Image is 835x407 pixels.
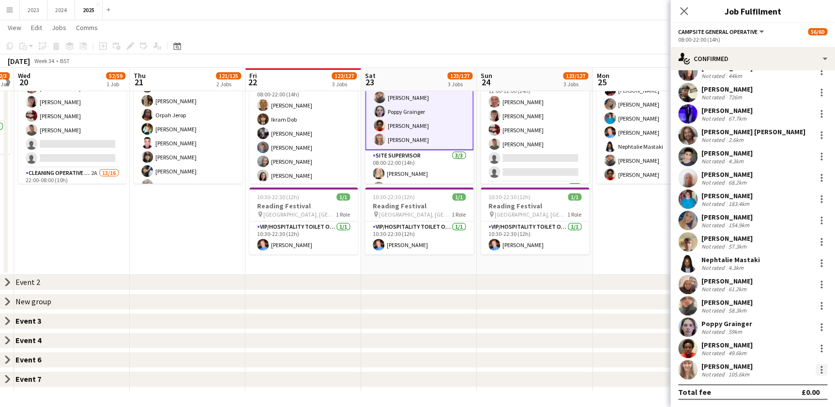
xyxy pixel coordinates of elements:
[563,80,588,88] div: 3 Jobs
[479,77,492,88] span: 24
[481,78,589,182] app-card-role: X Crew4/612:00-12:00 (24h)[PERSON_NAME][PERSON_NAME][PERSON_NAME][PERSON_NAME]
[336,211,350,218] span: 1 Role
[701,328,727,335] div: Not rated
[701,307,727,314] div: Not rated
[8,23,21,32] span: View
[727,349,748,357] div: 49.6km
[481,202,589,210] h3: Reading Festival
[20,0,47,19] button: 2023
[495,211,567,218] span: [GEOGRAPHIC_DATA], [GEOGRAPHIC_DATA]
[701,371,727,378] div: Not rated
[15,374,49,384] div: Event 7
[75,0,103,19] button: 2025
[249,40,358,184] app-job-card: 1 error 08:00-12:00 (28h) (Sat)55/60Reading Festival 2025 [GEOGRAPHIC_DATA]5 RolesCampsite Genera...
[15,335,49,345] div: Event 4
[452,193,466,201] span: 1/1
[481,40,589,184] app-job-card: 08:00-12:00 (28h) (Mon)56/60Reading Festival 2025 [GEOGRAPHIC_DATA]5 Roles[PERSON_NAME][PERSON_NA...
[727,221,751,229] div: 154.9km
[701,234,753,243] div: [PERSON_NAME]
[727,200,751,207] div: 183.4km
[60,57,70,64] div: BST
[701,298,753,307] div: [PERSON_NAME]
[447,72,472,79] span: 123/127
[15,277,40,287] div: Event 2
[701,349,727,357] div: Not rated
[727,264,745,271] div: 4.3km
[701,179,727,186] div: Not rated
[596,40,705,184] app-job-card: 06:00-12:00 (6h)20/20Reading Festival 2025 [GEOGRAPHIC_DATA]3 Roles[PERSON_NAME][PERSON_NAME]Ikra...
[18,64,126,168] app-card-role: X Crew1A4/612:00-12:00 (24h)[PERSON_NAME][PERSON_NAME][PERSON_NAME][PERSON_NAME]
[134,40,242,184] app-job-card: 08:00-12:00 (28h) (Fri)56/60Reading Festival 2025 [GEOGRAPHIC_DATA]5 Roles Cleaning Operative (NI...
[727,115,748,122] div: 67.7km
[701,255,760,264] div: Nephtalie Mastaki
[481,188,589,254] app-job-card: 10:30-22:30 (12h)1/1Reading Festival [GEOGRAPHIC_DATA], [GEOGRAPHIC_DATA]1 RoleVIP/Hospitality To...
[678,28,765,35] button: Campsite General Operative
[701,221,727,229] div: Not rated
[15,355,49,364] div: Event 6
[481,182,589,243] app-card-role: Site Supervisor3/3
[365,202,473,210] h3: Reading Festival
[678,36,827,43] div: 08:00-22:00 (14h)
[4,21,25,34] a: View
[727,179,748,186] div: 68.2km
[106,80,125,88] div: 1 Job
[364,77,376,88] span: 23
[727,285,748,293] div: 61.2km
[701,72,727,79] div: Not rated
[52,23,66,32] span: Jobs
[72,21,102,34] a: Comms
[132,77,146,88] span: 21
[8,56,30,66] div: [DATE]
[802,387,820,397] div: £0.00
[16,77,30,88] span: 20
[18,71,30,80] span: Wed
[249,71,257,80] span: Fri
[481,71,492,80] span: Sun
[678,387,711,397] div: Total fee
[727,136,745,143] div: 2.6km
[249,188,358,254] app-job-card: 10:30-22:30 (12h)1/1Reading Festival [GEOGRAPHIC_DATA], [GEOGRAPHIC_DATA]1 RoleVIP/Hospitality To...
[701,136,727,143] div: Not rated
[365,150,473,211] app-card-role: Site Supervisor3/308:00-22:00 (14h)[PERSON_NAME]
[808,28,827,35] span: 56/60
[365,40,473,184] app-job-card: 08:00-12:00 (28h) (Sun)56/60Reading Festival 2025 [GEOGRAPHIC_DATA]5 Roles[PERSON_NAME][PERSON_NA...
[32,57,56,64] span: Week 34
[365,188,473,254] div: 10:30-22:30 (12h)1/1Reading Festival [GEOGRAPHIC_DATA], [GEOGRAPHIC_DATA]1 RoleVIP/Hospitality To...
[701,85,753,94] div: [PERSON_NAME]
[678,28,758,35] span: Campsite General Operative
[134,49,242,296] app-card-role: Cleaning Operative (NIGHT)1A14/1622:00-08:00 (10h)[PERSON_NAME][PERSON_NAME][PERSON_NAME]Orpah Je...
[332,72,357,79] span: 122/127
[701,170,753,179] div: [PERSON_NAME]
[701,191,753,200] div: [PERSON_NAME]
[670,5,835,17] h3: Job Fulfilment
[27,21,46,34] a: Edit
[727,243,748,250] div: 57.3km
[263,211,336,218] span: [GEOGRAPHIC_DATA], [GEOGRAPHIC_DATA]
[47,0,75,19] button: 2024
[670,47,835,70] div: Confirmed
[701,94,727,101] div: Not rated
[727,328,744,335] div: 59km
[701,362,753,371] div: [PERSON_NAME]
[365,71,376,80] span: Sat
[452,211,466,218] span: 1 Role
[18,40,126,184] app-job-card: 12:00-12:00 (24h) (Thu)52/59Reading Festival 2025 [GEOGRAPHIC_DATA]5 Roles[PERSON_NAME][PERSON_NA...
[701,277,753,285] div: [PERSON_NAME]
[595,77,609,88] span: 25
[332,80,356,88] div: 3 Jobs
[701,157,727,165] div: Not rated
[701,149,753,157] div: [PERSON_NAME]
[106,72,125,79] span: 52/59
[727,157,745,165] div: 4.3km
[481,221,589,254] app-card-role: VIP/Hospitality Toilet Operative1/110:30-22:30 (12h)[PERSON_NAME]
[568,193,581,201] span: 1/1
[379,211,452,218] span: [GEOGRAPHIC_DATA], [GEOGRAPHIC_DATA]
[15,316,49,326] div: Event 3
